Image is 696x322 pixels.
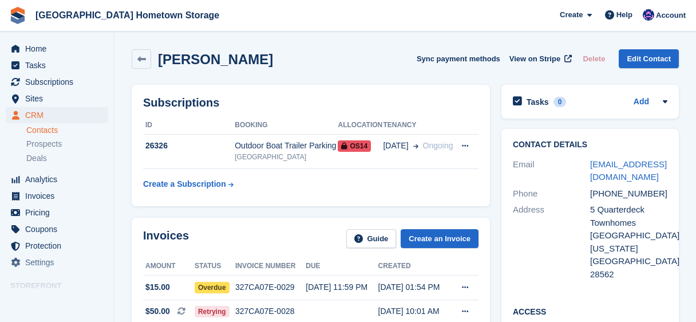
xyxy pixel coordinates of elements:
[143,178,226,190] div: Create a Subscription
[6,41,108,57] a: menu
[423,141,453,150] span: Ongoing
[195,257,235,276] th: Status
[26,125,108,136] a: Contacts
[235,116,338,135] th: Booking
[505,49,574,68] a: View on Stripe
[143,116,235,135] th: ID
[6,294,108,311] a: menu
[401,229,478,248] a: Create an Invoice
[10,280,114,292] span: Storefront
[383,140,408,152] span: [DATE]
[143,140,235,152] div: 26326
[378,305,450,317] div: [DATE] 10:01 AM
[634,96,649,109] a: Add
[25,188,94,204] span: Invoices
[143,96,478,109] h2: Subscriptions
[25,91,94,107] span: Sites
[235,140,338,152] div: Outdoor Boat Trailer Parking
[26,153,47,164] span: Deals
[25,294,94,311] span: Online Store
[513,140,667,150] h2: Contact Details
[560,9,583,21] span: Create
[26,152,108,164] a: Deals
[145,281,170,293] span: $15.00
[590,229,667,242] div: [GEOGRAPHIC_DATA]
[616,9,632,21] span: Help
[6,205,108,221] a: menu
[6,221,108,237] a: menu
[195,306,230,317] span: Retrying
[306,281,378,293] div: [DATE] 11:59 PM
[513,203,590,281] div: Address
[25,238,94,254] span: Protection
[378,257,450,276] th: Created
[6,74,108,90] a: menu
[643,9,654,21] img: Amy Liposky-Vincent
[143,257,195,276] th: Amount
[6,238,108,254] a: menu
[378,281,450,293] div: [DATE] 01:54 PM
[26,139,62,150] span: Prospects
[6,107,108,123] a: menu
[25,57,94,73] span: Tasks
[26,138,108,150] a: Prospects
[235,152,338,162] div: [GEOGRAPHIC_DATA]
[6,171,108,187] a: menu
[235,305,306,317] div: 327CA07E-0028
[6,91,108,107] a: menu
[590,268,667,281] div: 28562
[195,282,230,293] span: Overdue
[346,229,397,248] a: Guide
[590,242,667,256] div: [US_STATE]
[656,10,686,21] span: Account
[25,107,94,123] span: CRM
[94,296,108,309] a: Preview store
[143,174,234,195] a: Create a Subscription
[553,97,567,107] div: 0
[235,281,306,293] div: 327CA07E-0029
[619,49,679,68] a: Edit Contact
[143,229,189,248] h2: Invoices
[25,254,94,270] span: Settings
[25,205,94,221] span: Pricing
[6,188,108,204] a: menu
[25,171,94,187] span: Analytics
[527,97,549,107] h2: Tasks
[25,74,94,90] span: Subscriptions
[417,49,500,68] button: Sync payment methods
[513,187,590,201] div: Phone
[383,116,454,135] th: Tenancy
[158,52,273,67] h2: [PERSON_NAME]
[31,6,224,25] a: [GEOGRAPHIC_DATA] Hometown Storage
[25,221,94,237] span: Coupons
[9,7,26,24] img: stora-icon-8386f47178a22dfd0bd8f6a31ec36ba5ce8667c1dd55bd0f319d3a0aa187defe.svg
[509,53,560,65] span: View on Stripe
[6,57,108,73] a: menu
[25,41,94,57] span: Home
[513,158,590,184] div: Email
[578,49,610,68] button: Delete
[338,116,383,135] th: Allocation
[338,140,371,152] span: OS14
[590,187,667,201] div: [PHONE_NUMBER]
[6,254,108,270] a: menu
[590,255,667,268] div: [GEOGRAPHIC_DATA]
[513,305,667,317] h2: Access
[235,257,306,276] th: Invoice number
[590,203,667,229] div: 5 Quarterdeck Townhomes
[306,257,378,276] th: Due
[145,305,170,317] span: $50.00
[590,159,667,182] a: [EMAIL_ADDRESS][DOMAIN_NAME]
